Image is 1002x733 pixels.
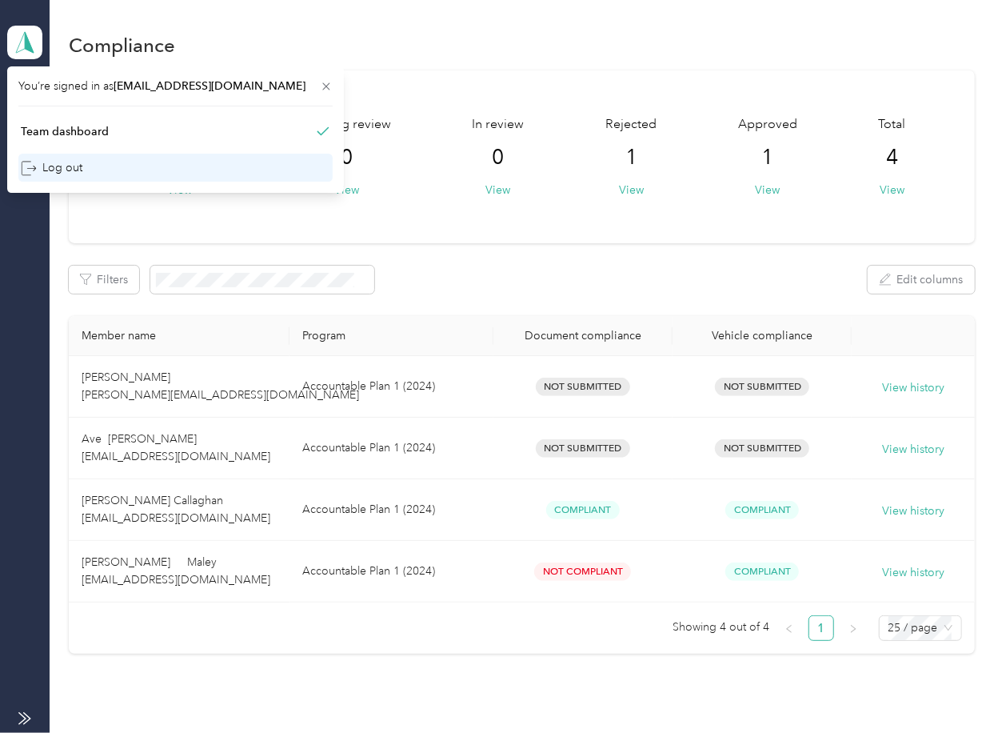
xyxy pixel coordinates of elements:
button: View history [882,503,944,520]
button: View [334,182,359,198]
span: You’re signed in as [18,78,333,94]
th: Program [289,316,493,356]
span: 1 [761,145,773,170]
span: Not Submitted [536,439,630,458]
span: Compliant [725,501,799,519]
button: Edit columns [868,266,975,294]
td: Accountable Plan 1 (2024) [289,541,493,603]
button: left [776,615,802,641]
button: View [880,182,904,198]
span: [PERSON_NAME] Callaghan [EMAIL_ADDRESS][DOMAIN_NAME] [82,494,270,525]
td: Accountable Plan 1 (2024) [289,356,493,418]
span: [PERSON_NAME] [PERSON_NAME][EMAIL_ADDRESS][DOMAIN_NAME] [82,371,359,402]
div: Team dashboard [21,123,109,140]
h1: Compliance [69,37,175,54]
td: Accountable Plan 1 (2024) [289,479,493,541]
span: Rejected [605,115,657,134]
div: Vehicle compliance [685,329,839,342]
span: 0 [493,145,505,170]
button: View history [882,379,944,397]
a: 1 [809,616,833,640]
iframe: Everlance-gr Chat Button Frame [912,643,1002,733]
span: Not Submitted [715,378,809,396]
li: Previous Page [776,615,802,641]
span: 25 / page [888,616,952,640]
button: View [755,182,780,198]
button: View [486,182,511,198]
span: left [784,624,794,634]
span: Ave [PERSON_NAME] [EMAIL_ADDRESS][DOMAIN_NAME] [82,432,270,463]
span: Approved [738,115,797,134]
span: Compliant [725,563,799,581]
span: Not Compliant [534,563,631,581]
td: Accountable Plan 1 (2024) [289,418,493,479]
span: Not Submitted [536,378,630,396]
span: [EMAIL_ADDRESS][DOMAIN_NAME] [114,79,305,93]
li: Next Page [840,615,866,641]
span: [PERSON_NAME] Maley [EMAIL_ADDRESS][DOMAIN_NAME] [82,555,270,587]
span: 0 [341,145,353,170]
span: In review [473,115,525,134]
button: Filters [69,266,139,294]
li: 1 [808,615,834,641]
div: Document compliance [506,329,660,342]
span: 4 [886,145,898,170]
span: Pending review [302,115,391,134]
span: Not Submitted [715,439,809,458]
button: right [840,615,866,641]
span: 1 [625,145,637,170]
div: Page Size [879,615,962,641]
span: Total [879,115,906,134]
button: View history [882,441,944,459]
span: Compliant [546,501,620,519]
div: Log out [21,159,82,176]
th: Member name [69,316,289,356]
button: View [619,182,644,198]
button: View history [882,564,944,582]
span: right [848,624,858,634]
span: Showing 4 out of 4 [673,615,770,639]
